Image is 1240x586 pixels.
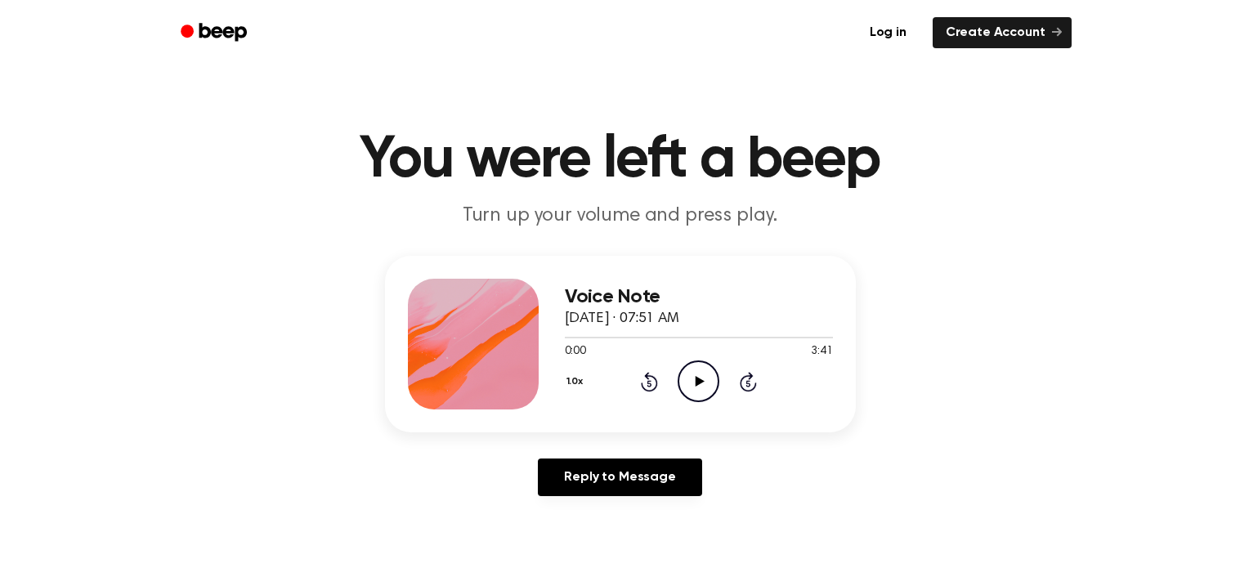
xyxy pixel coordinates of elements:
[933,17,1072,48] a: Create Account
[565,311,679,326] span: [DATE] · 07:51 AM
[853,14,923,51] a: Log in
[202,131,1039,190] h1: You were left a beep
[538,459,701,496] a: Reply to Message
[565,343,586,360] span: 0:00
[811,343,832,360] span: 3:41
[307,203,934,230] p: Turn up your volume and press play.
[169,17,262,49] a: Beep
[565,368,589,396] button: 1.0x
[565,286,833,308] h3: Voice Note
